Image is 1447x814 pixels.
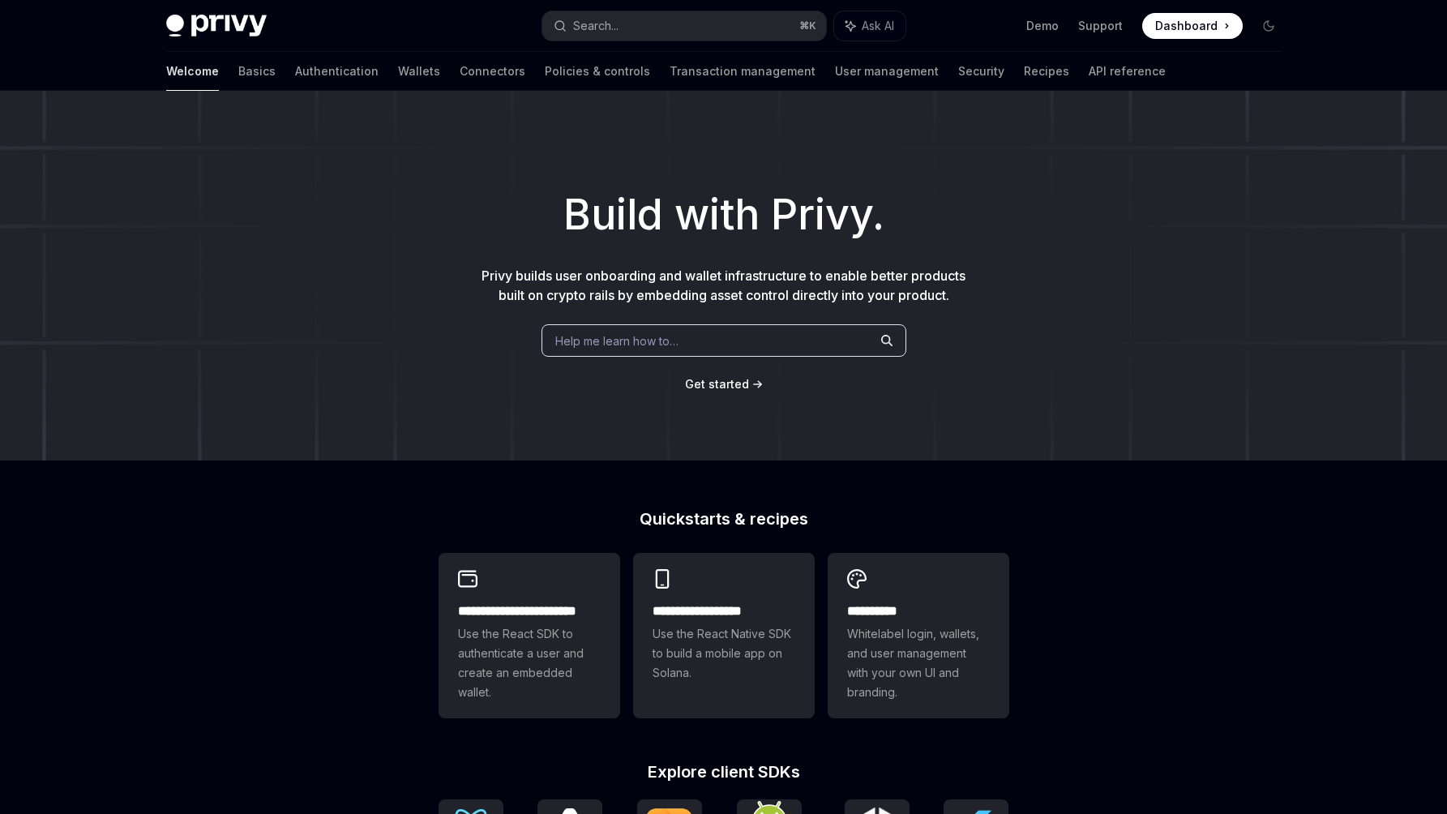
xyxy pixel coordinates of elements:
a: Welcome [166,52,219,91]
span: Dashboard [1155,18,1218,34]
a: API reference [1089,52,1166,91]
button: Search...⌘K [542,11,826,41]
span: Use the React Native SDK to build a mobile app on Solana. [653,624,795,683]
a: Security [958,52,1004,91]
span: Get started [685,377,749,391]
h2: Explore client SDKs [439,764,1009,780]
span: Privy builds user onboarding and wallet infrastructure to enable better products built on crypto ... [482,268,965,303]
a: Authentication [295,52,379,91]
a: Wallets [398,52,440,91]
span: ⌘ K [799,19,816,32]
a: User management [835,52,939,91]
a: **** *****Whitelabel login, wallets, and user management with your own UI and branding. [828,553,1009,718]
span: Help me learn how to… [555,332,679,349]
span: Ask AI [862,18,894,34]
a: Dashboard [1142,13,1243,39]
a: Demo [1026,18,1059,34]
button: Toggle dark mode [1256,13,1282,39]
h1: Build with Privy. [26,183,1421,246]
a: Connectors [460,52,525,91]
span: Use the React SDK to authenticate a user and create an embedded wallet. [458,624,601,702]
a: Get started [685,376,749,392]
div: Search... [573,16,619,36]
img: dark logo [166,15,267,37]
a: Recipes [1024,52,1069,91]
a: Policies & controls [545,52,650,91]
button: Ask AI [834,11,905,41]
a: **** **** **** ***Use the React Native SDK to build a mobile app on Solana. [633,553,815,718]
a: Transaction management [670,52,816,91]
h2: Quickstarts & recipes [439,511,1009,527]
a: Basics [238,52,276,91]
span: Whitelabel login, wallets, and user management with your own UI and branding. [847,624,990,702]
a: Support [1078,18,1123,34]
